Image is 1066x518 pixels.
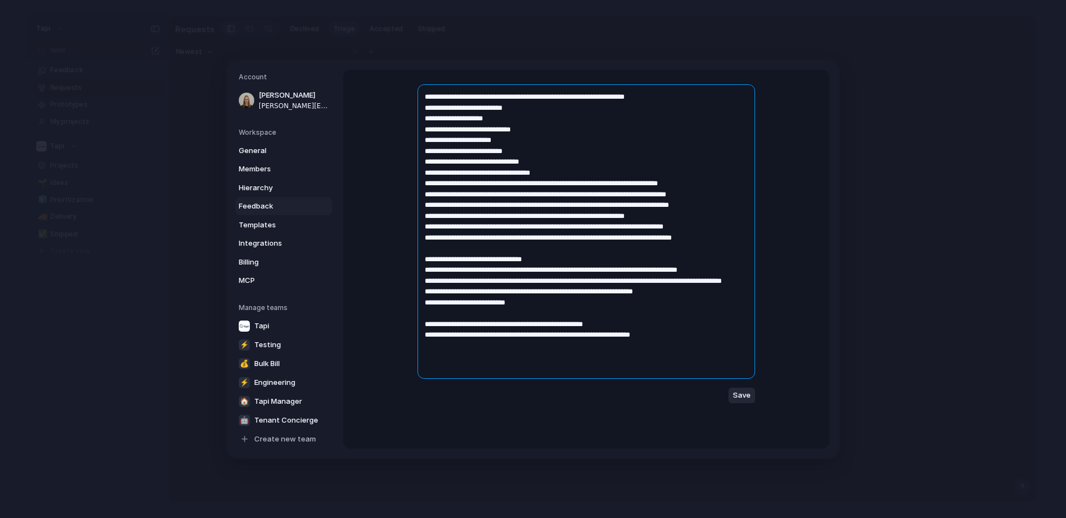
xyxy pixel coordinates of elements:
[733,390,751,401] span: Save
[239,256,310,267] span: Billing
[235,253,332,271] a: Billing
[235,430,332,448] a: Create new team
[254,320,269,331] span: Tapi
[235,392,332,410] a: 🏠Tapi Manager
[239,414,250,425] div: 🤖
[239,219,310,230] span: Templates
[235,197,332,215] a: Feedback
[235,317,332,334] a: Tapi
[239,395,250,407] div: 🏠
[235,411,332,429] a: 🤖Tenant Concierge
[235,336,332,353] a: ⚡Testing
[254,433,316,444] span: Create new team
[239,302,332,312] h5: Manage teams
[239,182,310,193] span: Hierarchy
[235,373,332,391] a: ⚡Engineering
[259,90,330,101] span: [PERSON_NAME]
[235,235,332,252] a: Integrations
[254,414,318,425] span: Tenant Concierge
[235,87,332,114] a: [PERSON_NAME][PERSON_NAME][EMAIL_ADDRESS][DOMAIN_NAME]
[259,100,330,110] span: [PERSON_NAME][EMAIL_ADDRESS][DOMAIN_NAME]
[235,179,332,196] a: Hierarchy
[239,339,250,350] div: ⚡
[728,388,755,403] button: Save
[239,275,310,286] span: MCP
[235,160,332,178] a: Members
[239,72,332,82] h5: Account
[254,339,281,350] span: Testing
[254,395,302,407] span: Tapi Manager
[235,354,332,372] a: 💰Bulk Bill
[254,377,295,388] span: Engineering
[235,272,332,290] a: MCP
[239,238,310,249] span: Integrations
[235,141,332,159] a: General
[239,145,310,156] span: General
[239,127,332,137] h5: Workspace
[239,377,250,388] div: ⚡
[239,201,310,212] span: Feedback
[254,358,280,369] span: Bulk Bill
[239,358,250,369] div: 💰
[239,164,310,175] span: Members
[235,216,332,233] a: Templates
